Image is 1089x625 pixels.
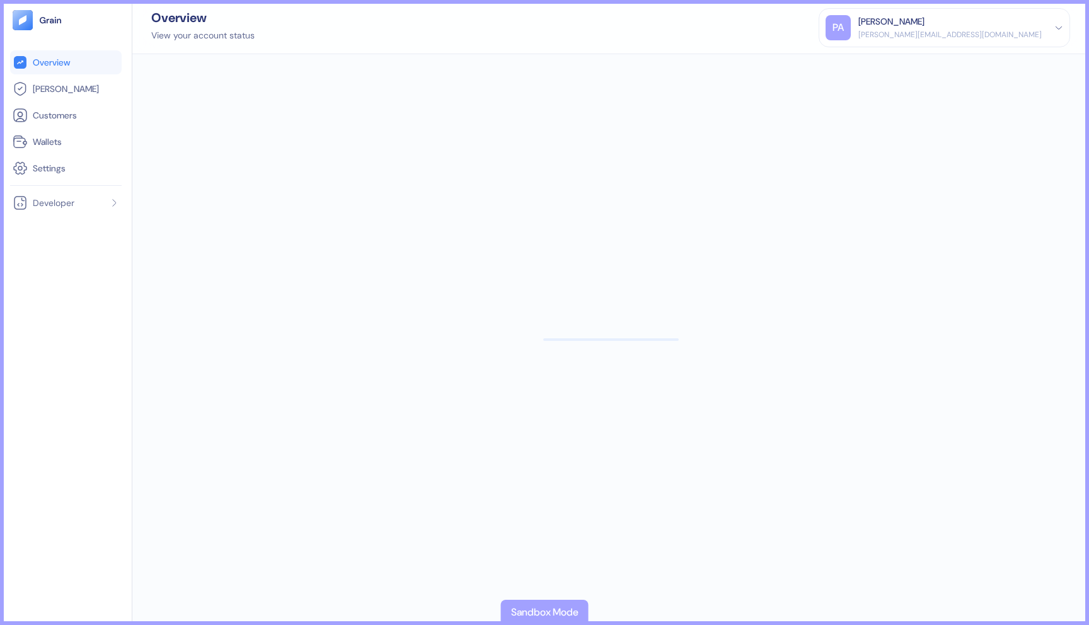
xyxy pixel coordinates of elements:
[151,29,255,42] div: View your account status
[13,81,119,96] a: [PERSON_NAME]
[33,197,74,209] span: Developer
[33,109,77,122] span: Customers
[13,55,119,70] a: Overview
[13,134,119,149] a: Wallets
[858,15,925,28] div: [PERSON_NAME]
[33,56,70,69] span: Overview
[151,11,255,24] div: Overview
[33,83,99,95] span: [PERSON_NAME]
[33,135,62,148] span: Wallets
[13,108,119,123] a: Customers
[33,162,66,175] span: Settings
[858,29,1042,40] div: [PERSON_NAME][EMAIL_ADDRESS][DOMAIN_NAME]
[13,10,33,30] img: logo-tablet-V2.svg
[511,605,579,620] div: Sandbox Mode
[39,16,62,25] img: logo
[13,161,119,176] a: Settings
[826,15,851,40] div: PA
